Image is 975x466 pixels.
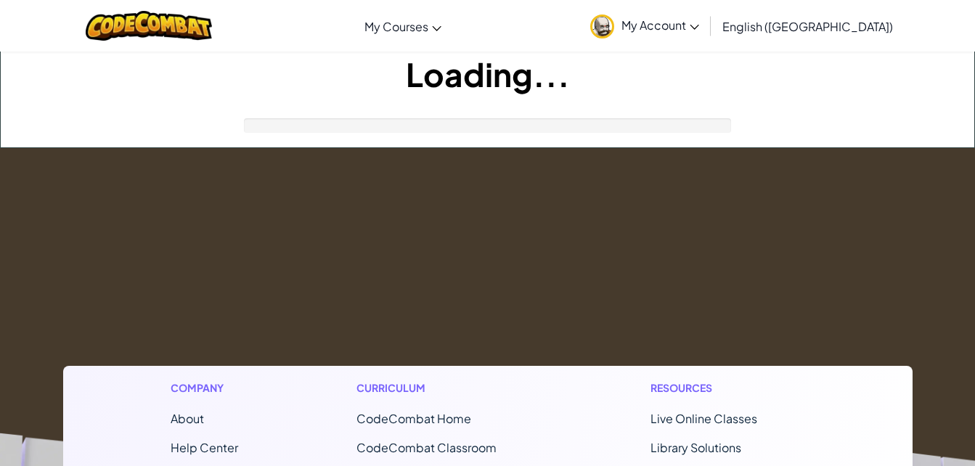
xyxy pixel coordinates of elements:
a: Library Solutions [650,440,741,455]
span: My Account [621,17,699,33]
span: My Courses [364,19,428,34]
a: Help Center [171,440,238,455]
a: CodeCombat Classroom [356,440,497,455]
img: avatar [590,15,614,38]
a: About [171,411,204,426]
h1: Resources [650,380,805,396]
a: Live Online Classes [650,411,757,426]
img: CodeCombat logo [86,11,213,41]
a: English ([GEOGRAPHIC_DATA]) [715,7,900,46]
span: English ([GEOGRAPHIC_DATA]) [722,19,893,34]
a: My Account [583,3,706,49]
span: CodeCombat Home [356,411,471,426]
h1: Loading... [1,52,974,97]
a: My Courses [357,7,449,46]
h1: Company [171,380,238,396]
h1: Curriculum [356,380,532,396]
